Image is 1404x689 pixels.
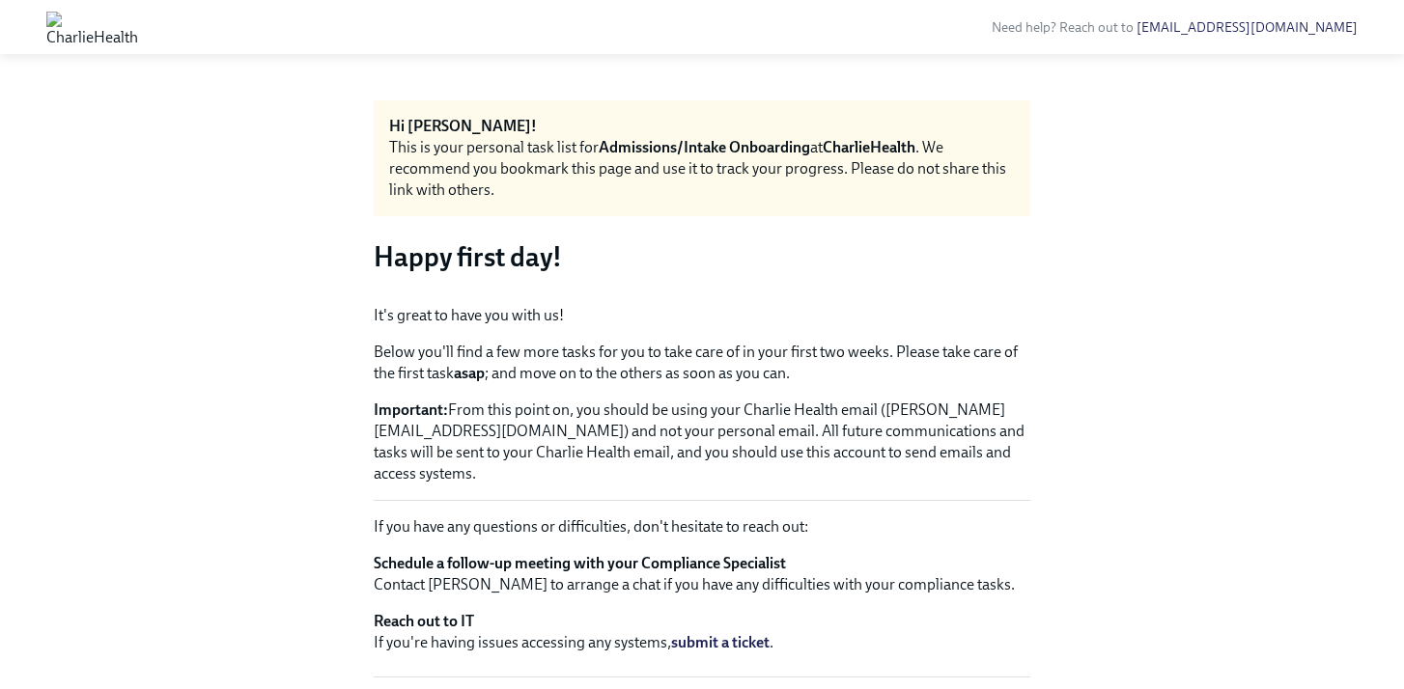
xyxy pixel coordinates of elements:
[1137,19,1358,36] a: [EMAIL_ADDRESS][DOMAIN_NAME]
[374,612,474,630] strong: Reach out to IT
[389,137,1015,201] div: This is your personal task list for at . We recommend you bookmark this page and use it to track ...
[823,138,915,156] strong: CharlieHealth
[374,239,1030,274] h3: Happy first day!
[671,633,770,651] a: submit a ticket
[374,342,1030,384] p: Below you'll find a few more tasks for you to take care of in your first two weeks. Please take c...
[374,400,448,419] strong: Important:
[374,553,1030,595] p: Contact [PERSON_NAME] to arrange a chat if you have any difficulties with your compliance tasks.
[992,19,1358,36] span: Need help? Reach out to
[454,364,485,382] strong: asap
[374,611,1030,653] p: If you're having issues accessing any systems, .
[599,138,810,156] strong: Admissions/Intake Onboarding
[374,305,1030,326] p: It's great to have you with us!
[374,400,1030,484] p: From this point on, you should be using your Charlie Health email ([PERSON_NAME][EMAIL_ADDRESS][D...
[374,554,786,572] strong: Schedule a follow-up meeting with your Compliance Specialist
[389,117,537,135] strong: Hi [PERSON_NAME]!
[374,516,1030,537] p: If you have any questions or difficulties, don't hesitate to reach out:
[46,12,138,42] img: CharlieHealth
